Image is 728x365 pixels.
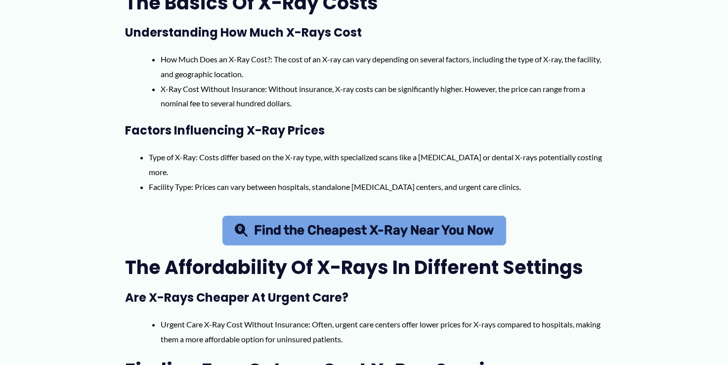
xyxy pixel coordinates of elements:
[149,150,603,179] li: Type of X-Ray: Costs differ based on the X-ray type, with specialized scans like a [MEDICAL_DATA]...
[161,82,603,111] li: X-Ray Cost Without Insurance: Without insurance, X-ray costs can be significantly higher. However...
[125,25,603,40] h3: Understanding How Much X-Rays Cost
[125,290,603,305] h3: Are X-Rays Cheaper at Urgent Care?
[125,255,603,279] h2: The Affordability of X-Rays in Different Settings
[222,216,506,245] a: Find the Cheapest X-Ray Near You Now
[254,224,494,237] span: Find the Cheapest X-Ray Near You Now
[149,180,603,194] li: Facility Type: Prices can vary between hospitals, standalone [MEDICAL_DATA] centers, and urgent c...
[125,123,603,138] h3: Factors Influencing X-Ray Prices
[161,52,603,81] li: How Much Does an X-Ray Cost?: The cost of an X-ray can vary depending on several factors, includi...
[161,317,603,346] li: Urgent Care X-Ray Cost Without Insurance: Often, urgent care centers offer lower prices for X-ray...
